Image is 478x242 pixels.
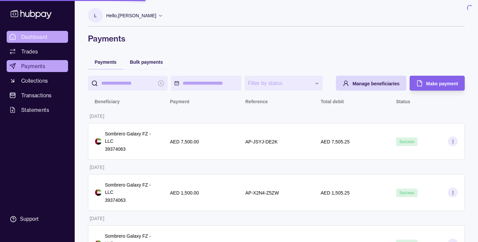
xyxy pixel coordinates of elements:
[21,106,49,114] span: Statements
[130,59,163,65] span: Bulk payments
[321,139,350,144] p: AED 7,505.25
[170,190,199,196] p: AED 1,500.00
[105,145,157,153] p: 39374063
[21,47,38,55] span: Trades
[353,81,400,86] span: Manage beneficiaries
[396,99,410,104] p: Status
[105,181,157,196] p: Sombrero Galaxy FZ - LLC
[94,12,97,19] p: L
[245,99,268,104] p: Reference
[7,75,68,87] a: Collections
[7,104,68,116] a: Statements
[7,45,68,57] a: Trades
[21,62,45,70] span: Payments
[95,138,102,145] img: ae
[410,76,465,91] button: Make payment
[170,99,189,104] p: Payment
[106,12,156,19] p: Hello, [PERSON_NAME]
[101,76,154,91] input: search
[245,190,279,196] p: AP-X2N4-Z5ZW
[336,76,406,91] button: Manage beneficiaries
[21,33,47,41] span: Dashboard
[7,31,68,43] a: Dashboard
[7,89,68,101] a: Transactions
[95,189,102,196] img: ae
[170,139,199,144] p: AED 7,500.00
[7,60,68,72] a: Payments
[90,216,104,221] p: [DATE]
[21,91,52,99] span: Transactions
[426,81,458,86] span: Make payment
[321,190,350,196] p: AED 1,505.25
[7,212,68,226] a: Support
[321,99,344,104] p: Total debit
[90,165,104,170] p: [DATE]
[399,191,414,195] span: Success
[105,197,157,204] p: 39374063
[95,59,117,65] span: Payments
[399,139,414,144] span: Success
[245,139,278,144] p: AP-JSYJ-DE2K
[20,215,39,223] div: Support
[21,77,48,85] span: Collections
[88,33,465,44] h1: Payments
[95,99,119,104] p: Beneficiary
[105,130,157,145] p: Sombrero Galaxy FZ - LLC
[90,114,104,119] p: [DATE]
